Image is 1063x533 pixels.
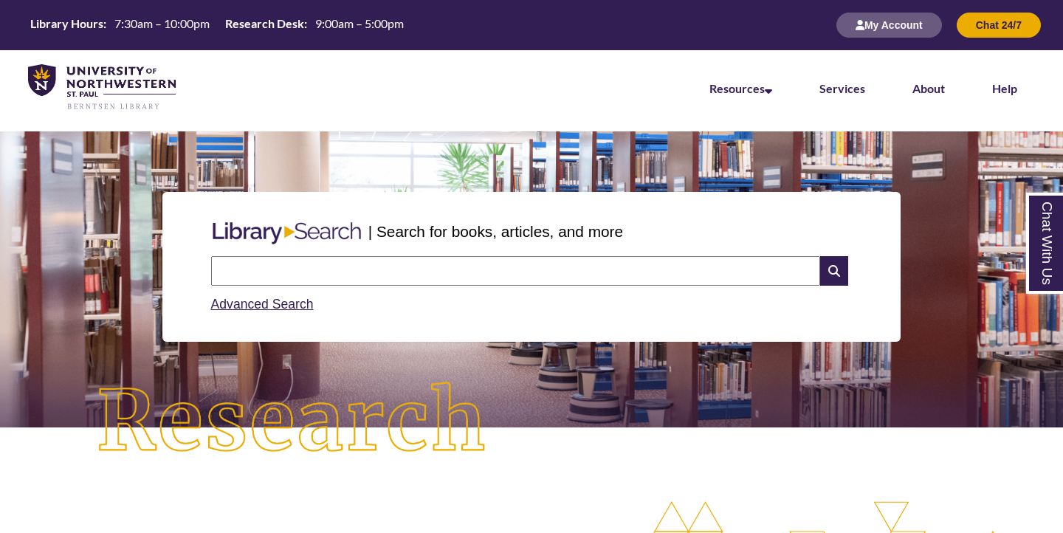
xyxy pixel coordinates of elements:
[709,81,772,95] a: Resources
[957,18,1041,31] a: Chat 24/7
[114,16,210,30] span: 7:30am – 10:00pm
[957,13,1041,38] button: Chat 24/7
[992,81,1017,95] a: Help
[28,64,176,111] img: UNWSP Library Logo
[24,16,410,34] table: Hours Today
[24,16,109,32] th: Library Hours:
[368,220,623,243] p: | Search for books, articles, and more
[836,13,942,38] button: My Account
[819,81,865,95] a: Services
[912,81,945,95] a: About
[219,16,309,32] th: Research Desk:
[53,339,531,505] img: Research
[315,16,404,30] span: 9:00am – 5:00pm
[24,16,410,35] a: Hours Today
[820,256,848,286] i: Search
[836,18,942,31] a: My Account
[211,297,314,312] a: Advanced Search
[205,216,368,250] img: Libary Search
